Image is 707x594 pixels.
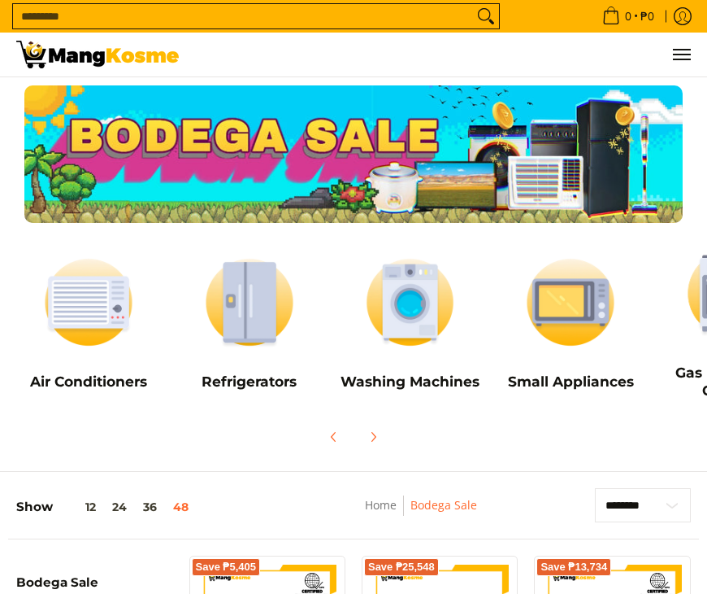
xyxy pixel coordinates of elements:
[165,500,197,513] button: 48
[196,562,257,572] span: Save ₱5,405
[135,500,165,513] button: 36
[338,248,483,403] a: Washing Machines Washing Machines
[365,497,397,513] a: Home
[16,248,161,356] img: Air Conditioners
[16,373,161,391] h5: Air Conditioners
[498,248,643,356] img: Small Appliances
[316,419,352,455] button: Previous
[638,11,657,22] span: ₱0
[622,11,634,22] span: 0
[671,33,691,76] button: Menu
[16,499,197,514] h5: Show
[338,373,483,391] h5: Washing Machines
[368,562,435,572] span: Save ₱25,548
[16,576,98,588] span: Bodega Sale
[195,33,691,76] ul: Customer Navigation
[597,7,659,25] span: •
[473,4,499,28] button: Search
[498,373,643,391] h5: Small Appliances
[16,248,161,403] a: Air Conditioners Air Conditioners
[177,248,322,356] img: Refrigerators
[355,419,391,455] button: Next
[53,500,104,513] button: 12
[338,248,483,356] img: Washing Machines
[177,248,322,403] a: Refrigerators Refrigerators
[177,373,322,391] h5: Refrigerators
[16,41,179,68] img: Bodega Sale l Mang Kosme: Cost-Efficient &amp; Quality Home Appliances
[306,496,537,532] nav: Breadcrumbs
[410,497,477,513] a: Bodega Sale
[498,248,643,403] a: Small Appliances Small Appliances
[540,562,607,572] span: Save ₱13,734
[195,33,691,76] nav: Main Menu
[104,500,135,513] button: 24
